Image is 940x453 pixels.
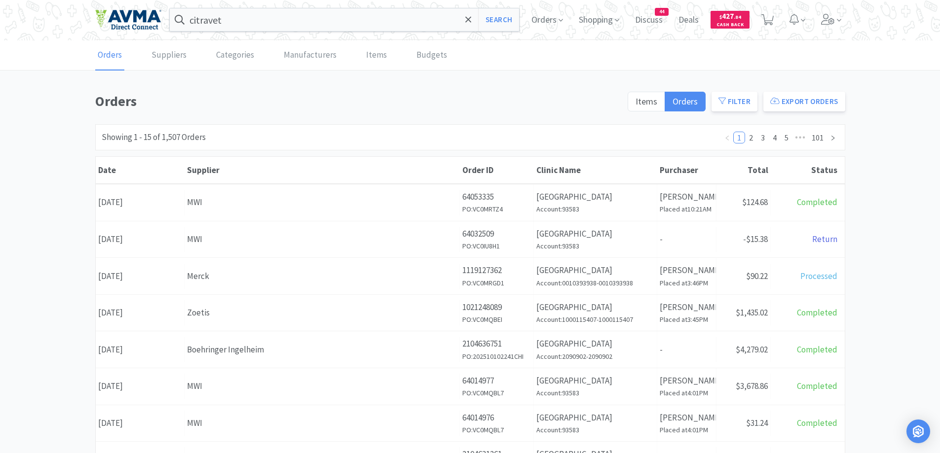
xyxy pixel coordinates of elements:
[660,264,714,277] p: [PERSON_NAME]
[757,132,769,143] li: 3
[462,337,531,350] p: 2104636751
[769,132,780,143] a: 4
[536,278,654,288] h6: Account: 0010393938-0010393938
[536,351,654,362] h6: Account: 2090902-2090902
[536,190,654,204] p: [GEOGRAPHIC_DATA]
[660,204,714,214] h6: Placed at 10:21AM
[721,132,733,143] li: Previous Page
[734,132,745,143] a: 1
[187,343,457,356] div: Boehringer Ingelheim
[797,418,837,428] span: Completed
[96,227,185,252] div: [DATE]
[462,264,531,277] p: 1119127362
[808,132,827,143] li: 101
[187,196,457,209] div: MWI
[95,90,622,112] h1: Orders
[364,40,389,70] a: Items
[724,135,730,141] i: icon: left
[96,411,185,436] div: [DATE]
[187,417,457,430] div: MWI
[800,271,837,281] span: Processed
[712,92,757,111] button: Filter
[170,8,520,31] input: Search by item, sku, manufacturer, ingredient, size...
[660,233,714,246] p: -
[462,424,531,435] h6: PO: VC0MQBL7
[536,374,654,387] p: [GEOGRAPHIC_DATA]
[462,351,531,362] h6: PO: 202510102241CHI
[719,165,768,175] div: Total
[736,344,768,355] span: $4,279.02
[673,96,698,107] span: Orders
[736,307,768,318] span: $1,435.02
[716,22,744,29] span: Cash Back
[734,14,741,20] span: . 84
[187,380,457,393] div: MWI
[719,14,722,20] span: $
[478,8,519,31] button: Search
[536,337,654,350] p: [GEOGRAPHIC_DATA]
[812,234,837,244] span: Return
[462,165,531,175] div: Order ID
[462,278,531,288] h6: PO: VC0MRGD1
[149,40,189,70] a: Suppliers
[769,132,781,143] li: 4
[187,306,457,319] div: Zoetis
[462,204,531,214] h6: PO: VC0MRTZ4
[797,344,837,355] span: Completed
[96,337,185,362] div: [DATE]
[906,419,930,443] div: Open Intercom Messenger
[675,16,703,25] a: Deals
[797,197,837,208] span: Completed
[462,387,531,398] h6: PO: VC0MQBL7
[746,132,756,143] a: 2
[187,165,457,175] div: Supplier
[462,190,531,204] p: 64053335
[536,204,654,214] h6: Account: 93583
[797,381,837,391] span: Completed
[743,234,768,244] span: -$15.38
[830,135,836,141] i: icon: right
[536,301,654,314] p: [GEOGRAPHIC_DATA]
[745,132,757,143] li: 2
[660,343,714,356] p: -
[96,374,185,399] div: [DATE]
[536,411,654,424] p: [GEOGRAPHIC_DATA]
[797,307,837,318] span: Completed
[660,165,714,175] div: Purchaser
[792,132,808,143] span: •••
[660,424,714,435] h6: Placed at 4:01PM
[187,270,457,283] div: Merck
[536,424,654,435] h6: Account: 93583
[187,233,457,246] div: MWI
[660,278,714,288] h6: Placed at 3:46PM
[462,241,531,251] h6: PO: VC0IU8H1
[733,132,745,143] li: 1
[631,16,667,25] a: Discuss44
[98,165,182,175] div: Date
[414,40,450,70] a: Budgets
[536,227,654,241] p: [GEOGRAPHIC_DATA]
[96,264,185,289] div: [DATE]
[462,314,531,325] h6: PO: VC0MQBEI
[95,40,124,70] a: Orders
[96,190,185,215] div: [DATE]
[719,11,741,21] span: 427
[711,6,750,33] a: $427.84Cash Back
[742,197,768,208] span: $124.68
[660,411,714,424] p: [PERSON_NAME]
[781,132,792,143] li: 5
[736,381,768,391] span: $3,678.86
[462,227,531,241] p: 64032509
[462,301,531,314] p: 1021248089
[746,271,768,281] span: $90.22
[781,132,792,143] a: 5
[757,132,768,143] a: 3
[102,131,206,144] div: Showing 1 - 15 of 1,507 Orders
[536,314,654,325] h6: Account: 1000115407-1000115407
[536,264,654,277] p: [GEOGRAPHIC_DATA]
[536,165,655,175] div: Clinic Name
[763,92,845,111] button: Export Orders
[636,96,657,107] span: Items
[660,301,714,314] p: [PERSON_NAME]
[214,40,257,70] a: Categories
